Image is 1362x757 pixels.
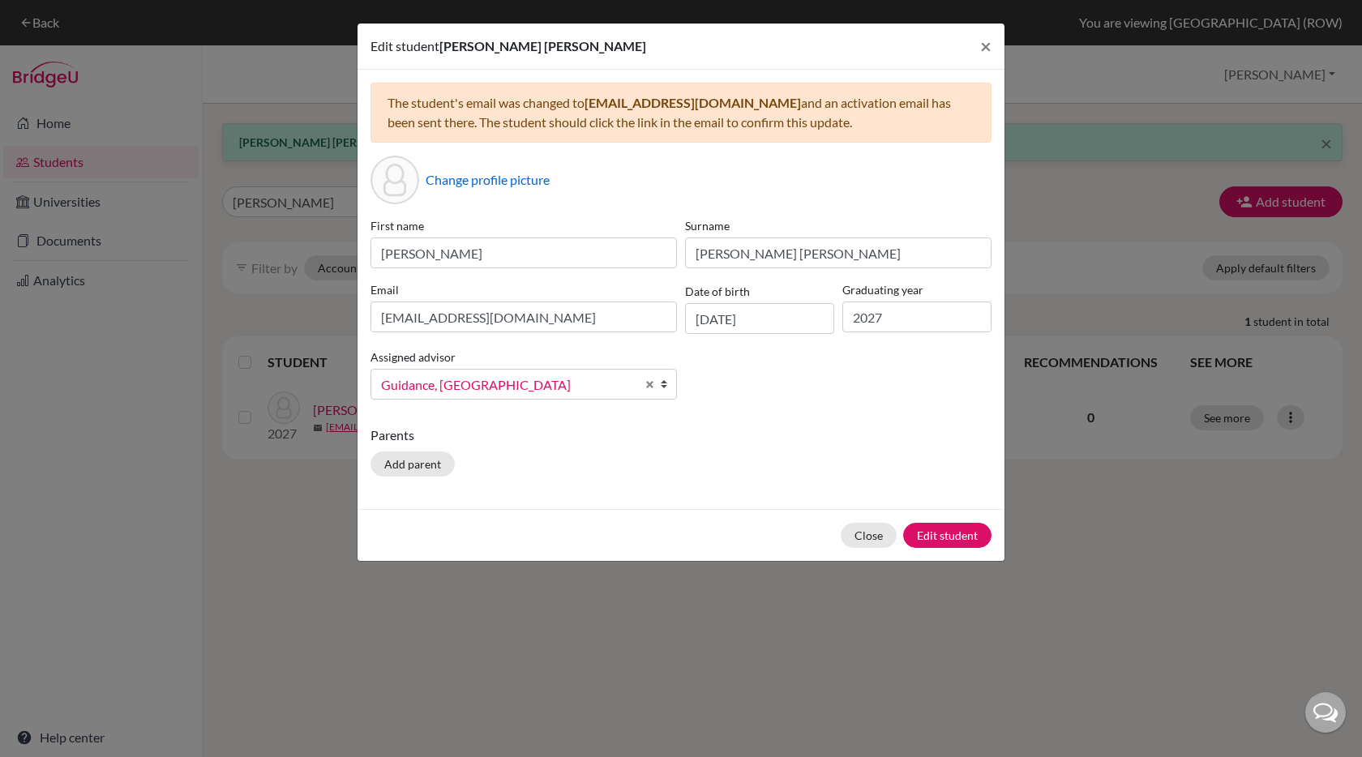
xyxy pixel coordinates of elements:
[370,426,992,445] p: Parents
[370,217,677,234] label: First name
[439,38,646,53] span: [PERSON_NAME] [PERSON_NAME]
[980,34,992,58] span: ×
[841,523,897,548] button: Close
[685,217,992,234] label: Surname
[370,451,455,477] button: Add parent
[842,281,992,298] label: Graduating year
[370,349,456,366] label: Assigned advisor
[903,523,992,548] button: Edit student
[37,11,71,26] span: Help
[370,281,677,298] label: Email
[685,303,834,334] input: dd/mm/yyyy
[381,374,636,396] span: Guidance, [GEOGRAPHIC_DATA]
[370,38,439,53] span: Edit student
[585,95,801,110] span: [EMAIL_ADDRESS][DOMAIN_NAME]
[685,283,750,300] label: Date of birth
[370,156,419,204] div: Profile picture
[370,83,992,143] div: The student's email was changed to and an activation email has been sent there. The student shoul...
[967,24,1004,69] button: Close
